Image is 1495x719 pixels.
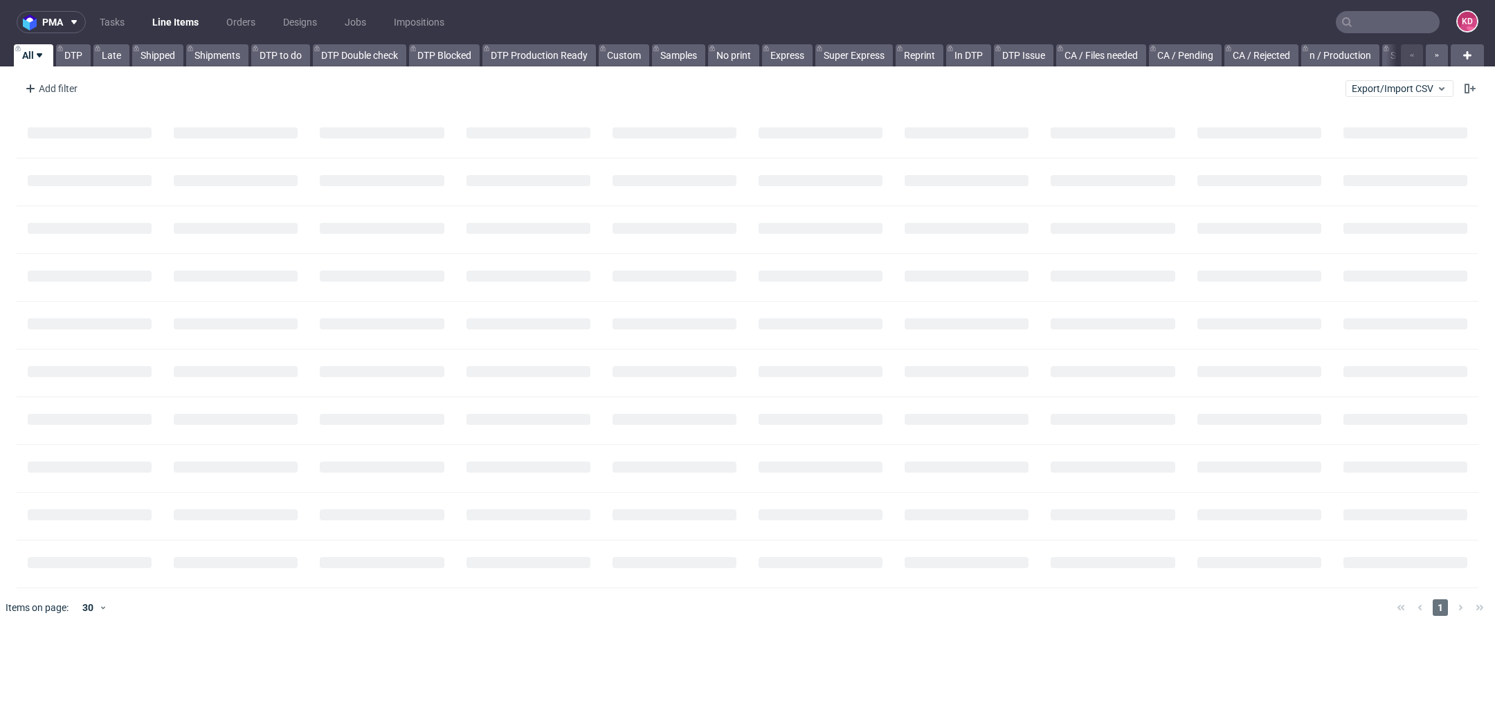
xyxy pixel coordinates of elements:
[652,44,705,66] a: Samples
[132,44,183,66] a: Shipped
[1345,80,1453,97] button: Export/Import CSV
[762,44,813,66] a: Express
[74,598,99,617] div: 30
[251,44,310,66] a: DTP to do
[994,44,1053,66] a: DTP Issue
[91,11,133,33] a: Tasks
[186,44,248,66] a: Shipments
[1149,44,1222,66] a: CA / Pending
[708,44,759,66] a: No print
[1352,83,1447,94] span: Export/Import CSV
[336,11,374,33] a: Jobs
[218,11,264,33] a: Orders
[93,44,129,66] a: Late
[19,78,80,100] div: Add filter
[14,44,53,66] a: All
[56,44,91,66] a: DTP
[482,44,596,66] a: DTP Production Ready
[275,11,325,33] a: Designs
[144,11,207,33] a: Line Items
[1301,44,1379,66] a: n / Production
[313,44,406,66] a: DTP Double check
[23,15,42,30] img: logo
[815,44,893,66] a: Super Express
[42,17,63,27] span: pma
[599,44,649,66] a: Custom
[1382,44,1476,66] a: Sent to Fulfillment
[386,11,453,33] a: Impositions
[17,11,86,33] button: pma
[6,601,69,615] span: Items on page:
[1224,44,1298,66] a: CA / Rejected
[946,44,991,66] a: In DTP
[409,44,480,66] a: DTP Blocked
[896,44,943,66] a: Reprint
[1458,12,1477,31] figcaption: KD
[1056,44,1146,66] a: CA / Files needed
[1433,599,1448,616] span: 1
